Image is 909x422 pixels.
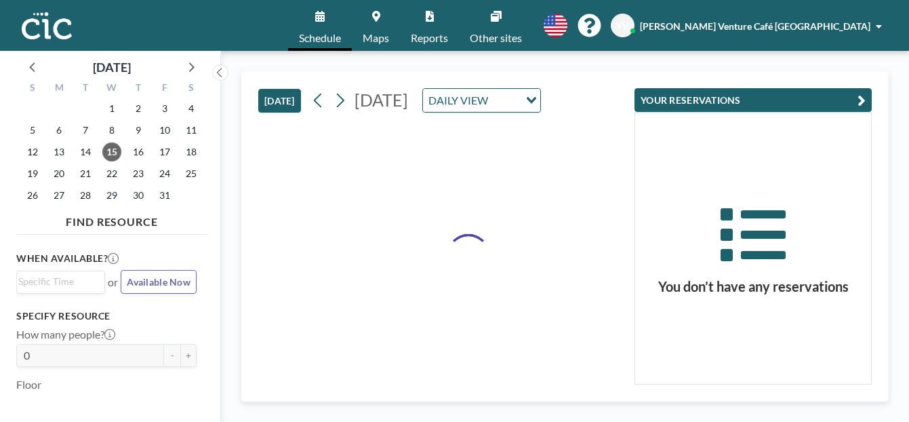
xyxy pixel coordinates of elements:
[470,33,522,43] span: Other sites
[258,89,301,113] button: [DATE]
[299,33,341,43] span: Schedule
[18,274,97,289] input: Search for option
[635,278,871,295] h3: You don’t have any reservations
[46,80,73,98] div: M
[363,33,389,43] span: Maps
[182,99,201,118] span: Saturday, October 4, 2025
[182,142,201,161] span: Saturday, October 18, 2025
[151,80,178,98] div: F
[155,186,174,205] span: Friday, October 31, 2025
[23,142,42,161] span: Sunday, October 12, 2025
[23,186,42,205] span: Sunday, October 26, 2025
[423,89,540,112] div: Search for option
[102,121,121,140] span: Wednesday, October 8, 2025
[49,186,68,205] span: Monday, October 27, 2025
[76,186,95,205] span: Tuesday, October 28, 2025
[16,310,197,322] h3: Specify resource
[121,270,197,294] button: Available Now
[102,164,121,183] span: Wednesday, October 22, 2025
[76,142,95,161] span: Tuesday, October 14, 2025
[426,92,491,109] span: DAILY VIEW
[16,210,207,229] h4: FIND RESOURCE
[616,20,629,32] span: YV
[155,164,174,183] span: Friday, October 24, 2025
[102,186,121,205] span: Wednesday, October 29, 2025
[129,99,148,118] span: Thursday, October 2, 2025
[20,80,46,98] div: S
[182,121,201,140] span: Saturday, October 11, 2025
[155,99,174,118] span: Friday, October 3, 2025
[73,80,99,98] div: T
[411,33,448,43] span: Reports
[22,12,72,39] img: organization-logo
[23,164,42,183] span: Sunday, October 19, 2025
[76,164,95,183] span: Tuesday, October 21, 2025
[640,20,870,32] span: [PERSON_NAME] Venture Café [GEOGRAPHIC_DATA]
[102,99,121,118] span: Wednesday, October 1, 2025
[634,88,872,112] button: YOUR RESERVATIONS
[93,58,131,77] div: [DATE]
[76,121,95,140] span: Tuesday, October 7, 2025
[129,164,148,183] span: Thursday, October 23, 2025
[355,90,408,110] span: [DATE]
[180,344,197,367] button: +
[49,164,68,183] span: Monday, October 20, 2025
[17,271,104,292] div: Search for option
[178,80,204,98] div: S
[99,80,125,98] div: W
[125,80,151,98] div: T
[164,344,180,367] button: -
[16,378,41,391] label: Floor
[102,142,121,161] span: Wednesday, October 15, 2025
[155,121,174,140] span: Friday, October 10, 2025
[23,121,42,140] span: Sunday, October 5, 2025
[129,186,148,205] span: Thursday, October 30, 2025
[49,121,68,140] span: Monday, October 6, 2025
[155,142,174,161] span: Friday, October 17, 2025
[16,328,115,341] label: How many people?
[492,92,518,109] input: Search for option
[129,121,148,140] span: Thursday, October 9, 2025
[129,142,148,161] span: Thursday, October 16, 2025
[49,142,68,161] span: Monday, October 13, 2025
[127,276,190,288] span: Available Now
[182,164,201,183] span: Saturday, October 25, 2025
[108,275,118,289] span: or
